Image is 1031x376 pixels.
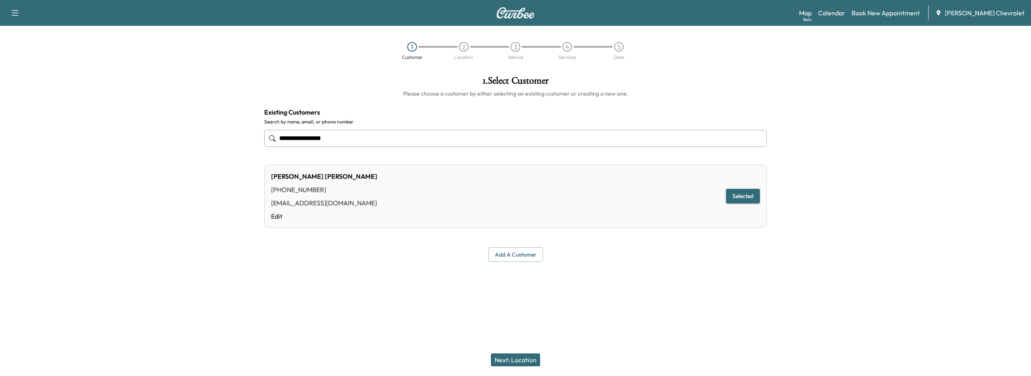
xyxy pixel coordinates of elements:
[799,8,812,18] a: MapBeta
[488,247,543,262] button: Add a customer
[511,42,520,52] div: 3
[496,7,535,19] img: Curbee Logo
[803,17,812,23] div: Beta
[459,42,469,52] div: 2
[402,55,423,60] div: Customer
[271,198,377,208] div: [EMAIL_ADDRESS][DOMAIN_NAME]
[264,76,767,90] h1: 1 . Select Customer
[818,8,845,18] a: Calendar
[271,185,377,194] div: [PHONE_NUMBER]
[271,211,377,221] a: Edit
[508,55,523,60] div: Vehicle
[264,119,767,125] label: Search by name, email, or phone number
[614,42,624,52] div: 5
[407,42,417,52] div: 1
[491,353,540,366] button: Next: Location
[454,55,473,60] div: Location
[264,107,767,117] h4: Existing Customers
[271,171,377,181] div: [PERSON_NAME] [PERSON_NAME]
[558,55,576,60] div: Services
[562,42,572,52] div: 4
[945,8,1025,18] span: [PERSON_NAME] Chevrolet
[852,8,920,18] a: Book New Appointment
[614,55,624,60] div: Date
[264,90,767,98] h6: Please choose a customer by either selecting an existing customer or creating a new one.
[726,189,760,204] button: Selected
